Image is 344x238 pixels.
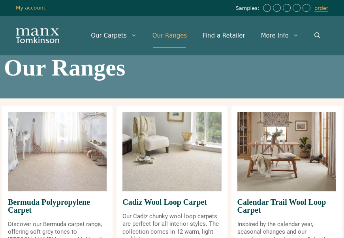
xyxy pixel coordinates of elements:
[235,5,261,12] span: Samples:
[237,191,336,221] span: Calendar Trail Wool Loop Carpet
[306,24,328,47] a: Open Search Bar
[253,24,306,47] a: More Info
[83,24,145,47] a: Our Carpets
[8,191,107,221] span: Bermuda Polypropylene Carpet
[195,24,253,47] a: Find a Retailer
[122,112,221,191] img: Cadiz Wool Loop Carpet
[122,191,221,213] span: Cadiz Wool Loop Carpet
[314,5,328,11] a: order
[16,28,59,43] img: Manx Tomkinson
[145,24,195,47] a: Our Ranges
[16,5,45,11] a: My account
[8,112,107,191] img: Bermuda Polypropylene Carpet
[237,112,336,191] img: Calendar Trail Wool Loop Carpet
[83,24,328,47] nav: Primary
[4,56,340,79] h1: Our Ranges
